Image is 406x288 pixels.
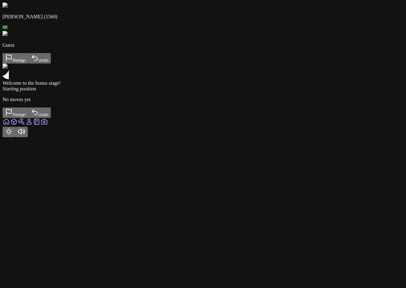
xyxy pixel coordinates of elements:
[3,53,28,64] button: Resign
[3,80,61,86] span: Welcome to the bonus stage!
[3,97,403,102] p: No moves yet
[3,107,28,118] button: Resign
[3,64,8,69] img: waving.png
[15,127,28,137] button: Toggle Audio
[3,127,15,137] button: Toggle Theme
[3,14,403,20] p: [PERSON_NAME] (1560)
[28,107,51,118] button: Undo
[3,86,403,92] div: Starting position
[3,42,403,48] p: Guest
[3,3,8,8] img: default.png
[3,31,8,36] img: default.png
[28,53,51,64] button: Undo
